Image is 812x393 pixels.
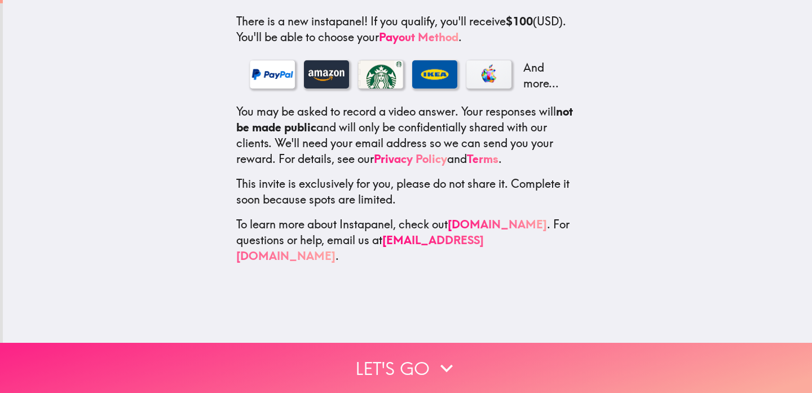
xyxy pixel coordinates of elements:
[379,30,458,44] a: Payout Method
[236,217,579,264] p: To learn more about Instapanel, check out . For questions or help, email us at .
[520,60,566,91] p: And more...
[448,217,547,231] a: [DOMAIN_NAME]
[236,14,368,28] span: There is a new instapanel!
[506,14,533,28] b: $100
[236,14,579,45] p: If you qualify, you'll receive (USD) . You'll be able to choose your .
[236,233,484,263] a: [EMAIL_ADDRESS][DOMAIN_NAME]
[236,104,573,134] b: not be made public
[236,176,579,207] p: This invite is exclusively for you, please do not share it. Complete it soon because spots are li...
[374,152,447,166] a: Privacy Policy
[467,152,498,166] a: Terms
[236,104,579,167] p: You may be asked to record a video answer. Your responses will and will only be confidentially sh...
